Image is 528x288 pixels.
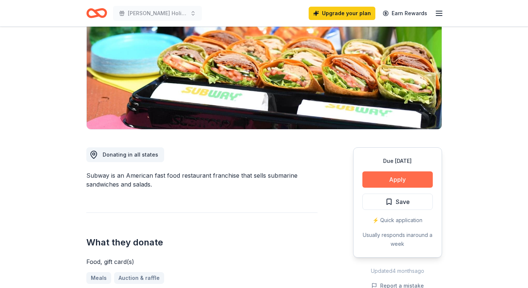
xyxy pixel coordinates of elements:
[396,197,410,207] span: Save
[362,216,433,225] div: ⚡️ Quick application
[362,231,433,248] div: Usually responds in around a week
[86,171,318,189] div: Subway is an American fast food restaurant franchise that sells submarine sandwiches and salads.
[113,6,202,21] button: [PERSON_NAME] Holiday Gala
[362,157,433,165] div: Due [DATE]
[86,237,318,248] h2: What they donate
[362,194,433,210] button: Save
[353,267,442,275] div: Updated 4 months ago
[86,272,111,284] a: Meals
[86,257,318,266] div: Food, gift card(s)
[128,9,187,18] span: [PERSON_NAME] Holiday Gala
[362,171,433,188] button: Apply
[103,151,158,158] span: Donating in all states
[378,7,432,20] a: Earn Rewards
[114,272,164,284] a: Auction & raffle
[309,7,375,20] a: Upgrade your plan
[86,4,107,22] a: Home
